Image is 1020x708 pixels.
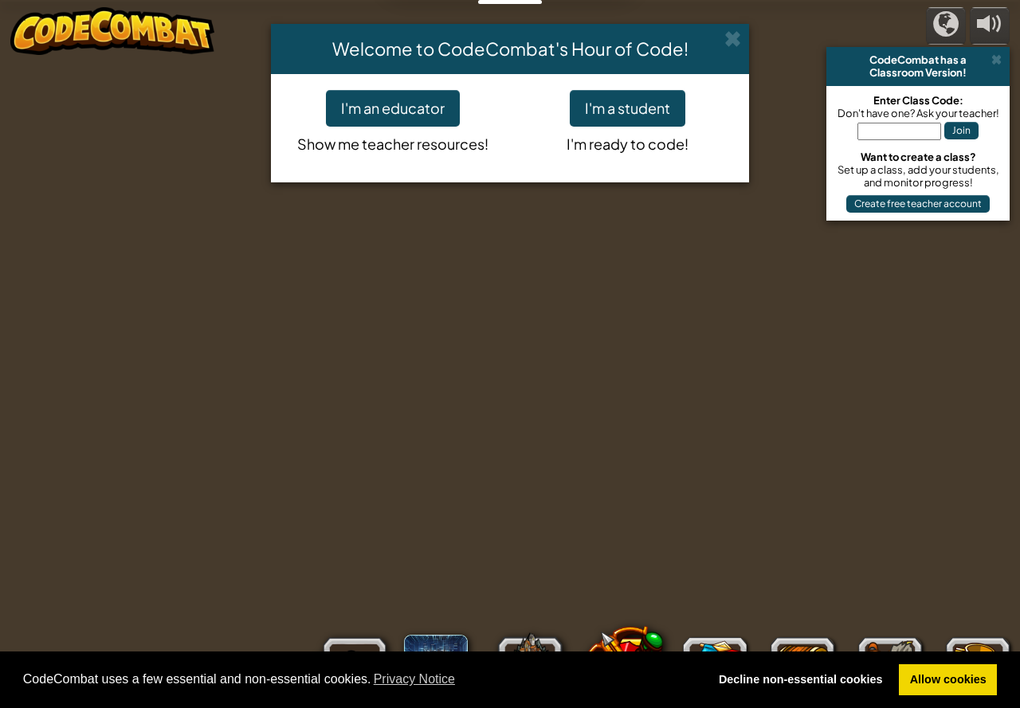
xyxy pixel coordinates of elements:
[371,667,458,691] a: learn more about cookies
[522,127,733,155] p: I'm ready to code!
[283,36,737,61] h4: Welcome to CodeCombat's Hour of Code!
[899,664,997,696] a: allow cookies
[708,664,893,696] a: deny cookies
[326,90,460,127] button: I'm an educator
[570,90,685,127] button: I'm a student
[23,667,696,691] span: CodeCombat uses a few essential and non-essential cookies.
[287,127,498,155] p: Show me teacher resources!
